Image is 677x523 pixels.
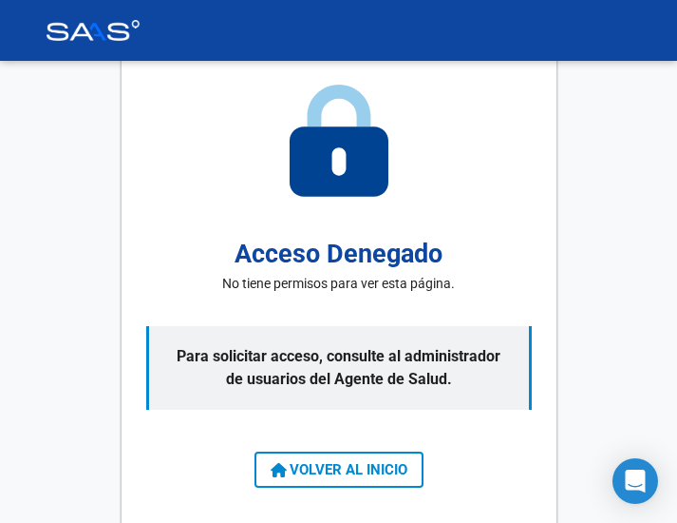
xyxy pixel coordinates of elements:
button: VOLVER AL INICIO [254,452,423,488]
img: Logo SAAS [46,20,141,41]
p: No tiene permisos para ver esta página. [222,274,455,294]
span: VOLVER AL INICIO [271,461,407,478]
h2: Acceso Denegado [235,235,442,274]
p: Para solicitar acceso, consulte al administrador de usuarios del Agente de Salud. [146,326,532,410]
img: access-denied [290,85,388,197]
div: Open Intercom Messenger [612,458,658,504]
